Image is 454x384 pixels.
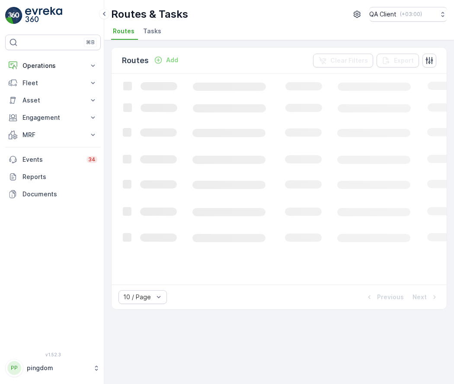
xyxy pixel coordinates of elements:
button: Add [150,55,182,65]
a: Documents [5,186,101,203]
p: MRF [22,131,83,139]
p: Engagement [22,113,83,122]
span: v 1.52.3 [5,352,101,357]
p: Export [394,56,414,65]
a: Events34 [5,151,101,168]
p: 34 [88,156,96,163]
p: Next [412,293,427,301]
p: Add [166,56,178,64]
button: MRF [5,126,101,144]
button: Asset [5,92,101,109]
button: Next [412,292,440,302]
button: Fleet [5,74,101,92]
p: Asset [22,96,83,105]
span: Tasks [143,27,161,35]
button: PPpingdom [5,359,101,377]
p: Documents [22,190,97,198]
a: Reports [5,168,101,186]
p: Clear Filters [330,56,368,65]
button: Previous [364,292,405,302]
button: QA Client(+03:00) [369,7,447,22]
p: QA Client [369,10,396,19]
p: Routes [122,54,149,67]
button: Engagement [5,109,101,126]
div: PP [7,361,21,375]
button: Export [377,54,419,67]
p: Fleet [22,79,83,87]
p: pingdom [27,364,89,372]
p: Events [22,155,81,164]
p: ( +03:00 ) [400,11,422,18]
span: Routes [113,27,134,35]
img: logo [5,7,22,24]
p: Previous [377,293,404,301]
p: Routes & Tasks [111,7,188,21]
button: Operations [5,57,101,74]
p: Operations [22,61,83,70]
button: Clear Filters [313,54,373,67]
p: ⌘B [86,39,95,46]
img: logo_light-DOdMpM7g.png [25,7,62,24]
p: Reports [22,173,97,181]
